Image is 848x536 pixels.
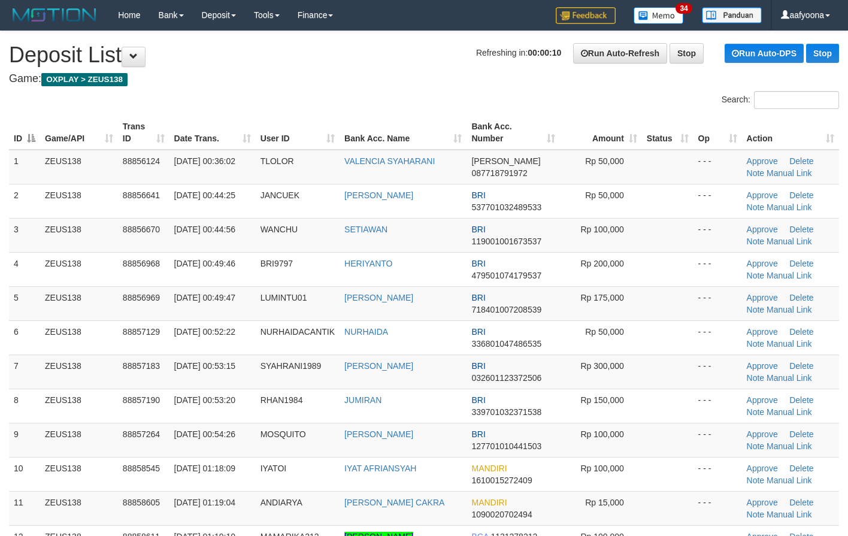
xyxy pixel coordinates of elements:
th: Trans ID: activate to sort column ascending [118,116,169,150]
th: ID: activate to sort column descending [9,116,40,150]
td: - - - [693,218,742,252]
th: Bank Acc. Number: activate to sort column ascending [467,116,560,150]
td: 5 [9,286,40,320]
a: Delete [789,259,813,268]
span: [DATE] 00:44:56 [174,225,235,234]
span: [DATE] 00:54:26 [174,429,235,439]
span: [DATE] 00:52:22 [174,327,235,337]
a: Manual Link [767,476,812,485]
th: Bank Acc. Name: activate to sort column ascending [340,116,467,150]
span: [DATE] 01:19:04 [174,498,235,507]
td: ZEUS138 [40,286,118,320]
span: Rp 50,000 [585,327,624,337]
th: Op: activate to sort column ascending [693,116,742,150]
a: Delete [789,327,813,337]
a: Run Auto-DPS [725,44,804,63]
th: Game/API: activate to sort column ascending [40,116,118,150]
span: [DATE] 01:18:09 [174,464,235,473]
h4: Game: [9,73,839,85]
td: ZEUS138 [40,423,118,457]
span: Copy 339701032371538 to clipboard [471,407,541,417]
label: Search: [722,91,839,109]
span: Rp 50,000 [585,156,624,166]
span: BRI [471,259,485,268]
span: [DATE] 00:49:46 [174,259,235,268]
td: 7 [9,355,40,389]
span: BRI [471,395,485,405]
span: WANCHU [261,225,298,234]
h1: Deposit List [9,43,839,67]
a: Delete [789,361,813,371]
span: Copy 336801047486535 to clipboard [471,339,541,349]
span: JANCUEK [261,190,299,200]
a: Manual Link [767,407,812,417]
span: Rp 175,000 [580,293,623,302]
span: BRI [471,327,485,337]
span: LUMINTU01 [261,293,307,302]
td: ZEUS138 [40,150,118,184]
span: BRI [471,293,485,302]
td: - - - [693,355,742,389]
th: Action: activate to sort column ascending [742,116,839,150]
th: Date Trans.: activate to sort column ascending [169,116,256,150]
td: - - - [693,286,742,320]
span: Copy 1610015272409 to clipboard [471,476,532,485]
a: Note [747,373,765,383]
td: 9 [9,423,40,457]
span: MOSQUITO [261,429,306,439]
span: MANDIRI [471,464,507,473]
a: Note [747,237,765,246]
td: - - - [693,423,742,457]
span: [DATE] 00:36:02 [174,156,235,166]
a: Approve [747,464,778,473]
td: 6 [9,320,40,355]
td: ZEUS138 [40,457,118,491]
a: Delete [789,464,813,473]
td: - - - [693,252,742,286]
td: ZEUS138 [40,252,118,286]
td: 3 [9,218,40,252]
a: Delete [789,156,813,166]
a: Manual Link [767,441,812,451]
td: 1 [9,150,40,184]
span: Rp 50,000 [585,190,624,200]
span: [PERSON_NAME] [471,156,540,166]
span: BRI [471,429,485,439]
a: Approve [747,259,778,268]
td: ZEUS138 [40,184,118,218]
span: Rp 100,000 [580,429,623,439]
span: IYATOI [261,464,287,473]
th: Amount: activate to sort column ascending [560,116,641,150]
a: NURHAIDA [344,327,388,337]
span: 88857129 [123,327,160,337]
span: Rp 100,000 [580,464,623,473]
span: [DATE] 00:49:47 [174,293,235,302]
a: [PERSON_NAME] [344,361,413,371]
span: [DATE] 00:53:20 [174,395,235,405]
span: 88856968 [123,259,160,268]
span: 88856969 [123,293,160,302]
span: Copy 537701032489533 to clipboard [471,202,541,212]
a: Note [747,441,765,451]
a: [PERSON_NAME] [344,429,413,439]
span: BRI [471,225,485,234]
td: 10 [9,457,40,491]
a: Delete [789,190,813,200]
span: 88856670 [123,225,160,234]
img: MOTION_logo.png [9,6,100,24]
span: 88856124 [123,156,160,166]
td: - - - [693,457,742,491]
td: ZEUS138 [40,218,118,252]
span: RHAN1984 [261,395,303,405]
span: OXPLAY > ZEUS138 [41,73,128,86]
a: HERIYANTO [344,259,392,268]
td: 8 [9,389,40,423]
a: Manual Link [767,168,812,178]
a: Approve [747,293,778,302]
td: 11 [9,491,40,525]
td: ZEUS138 [40,320,118,355]
span: ANDIARYA [261,498,302,507]
td: ZEUS138 [40,389,118,423]
span: [DATE] 00:53:15 [174,361,235,371]
a: Note [747,305,765,314]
